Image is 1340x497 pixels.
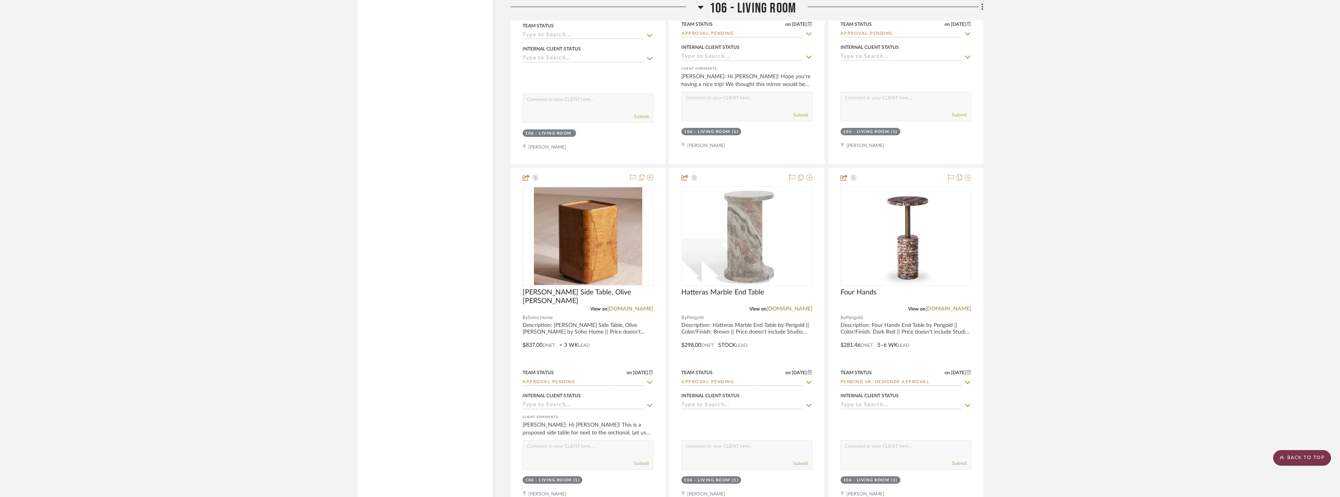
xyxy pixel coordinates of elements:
[534,187,642,285] img: Dawson Side Table, Olive Ash Burl
[681,288,764,297] span: Hatteras Marble End Table
[841,21,872,28] div: Team Status
[791,22,808,27] span: [DATE]
[785,370,791,375] span: on
[590,307,607,311] span: View on
[523,187,653,285] div: 0
[681,369,713,376] div: Team Status
[632,370,649,375] span: [DATE]
[681,54,803,61] input: Type to Search…
[523,32,644,39] input: Type to Search…
[891,129,898,135] div: (1)
[681,379,803,386] input: Type to Search…
[523,421,653,437] div: [PERSON_NAME]: Hi [PERSON_NAME]! This is a proposed side table for next to the sectional. Let us ...
[627,370,632,375] span: on
[952,460,967,467] button: Submit
[684,129,730,135] div: 106 - Living Room
[684,477,730,483] div: 106 - Living Room
[607,306,653,312] a: [DOMAIN_NAME]
[681,314,687,321] span: By
[732,477,739,483] div: (1)
[846,314,863,321] span: Perigold
[791,370,808,375] span: [DATE]
[950,370,967,375] span: [DATE]
[681,73,812,88] div: [PERSON_NAME]: Hi [PERSON_NAME]! Hope you're having a nice trip! We thought this mirror would be ...
[891,477,898,483] div: (1)
[523,379,644,386] input: Type to Search…
[523,288,653,305] span: [PERSON_NAME] Side Table, Olive [PERSON_NAME]
[945,22,950,27] span: on
[952,111,967,118] button: Submit
[945,370,950,375] span: on
[523,22,554,29] div: Team Status
[681,402,803,409] input: Type to Search…
[841,288,877,297] span: Four Hands
[523,402,644,409] input: Type to Search…
[925,306,971,312] a: [DOMAIN_NAME]
[681,21,713,28] div: Team Status
[528,314,553,321] span: Soho Home
[841,31,962,38] input: Type to Search…
[855,187,956,285] img: Four Hands
[732,129,739,135] div: (1)
[841,402,962,409] input: Type to Search…
[843,477,889,483] div: 106 - Living Room
[525,477,571,483] div: 106 - Living Room
[634,460,649,467] button: Submit
[687,314,704,321] span: Perigold
[841,314,846,321] span: By
[523,45,581,52] div: Internal Client Status
[634,113,649,120] button: Submit
[523,314,528,321] span: By
[843,129,889,135] div: 106 - Living Room
[841,379,962,386] input: Type to Search…
[841,369,872,376] div: Team Status
[681,31,803,38] input: Type to Search…
[523,55,644,63] input: Type to Search…
[525,131,571,136] div: 106 - Living Room
[681,44,740,51] div: Internal Client Status
[767,306,812,312] a: [DOMAIN_NAME]
[841,54,962,61] input: Type to Search…
[841,392,899,399] div: Internal Client Status
[573,477,580,483] div: (1)
[841,44,899,51] div: Internal Client Status
[523,392,581,399] div: Internal Client Status
[702,187,792,285] img: Hatteras Marble End Table
[749,307,767,311] span: View on
[681,392,740,399] div: Internal Client Status
[785,22,791,27] span: on
[523,369,554,376] div: Team Status
[793,111,808,118] button: Submit
[1273,450,1331,466] scroll-to-top-button: BACK TO TOP
[793,460,808,467] button: Submit
[908,307,925,311] span: View on
[950,22,967,27] span: [DATE]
